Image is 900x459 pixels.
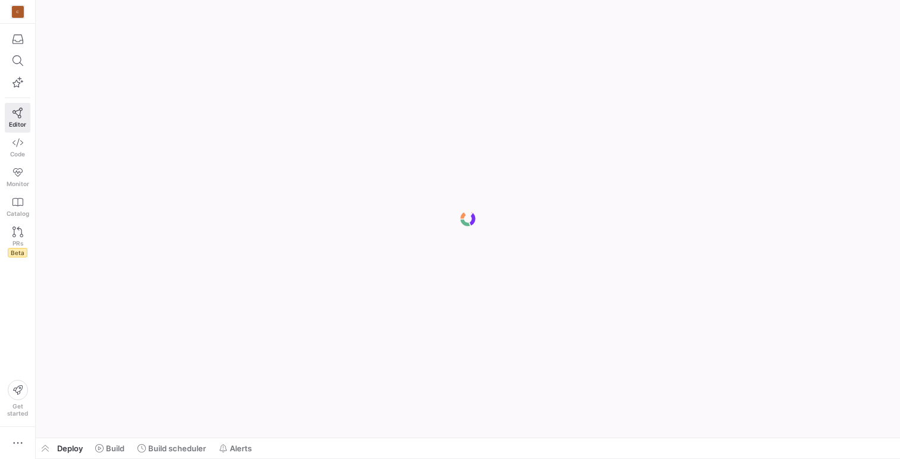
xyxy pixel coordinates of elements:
[8,248,27,257] span: Beta
[5,133,30,162] a: Code
[5,222,30,262] a: PRsBeta
[10,150,25,158] span: Code
[57,444,83,453] span: Deploy
[7,403,28,417] span: Get started
[9,121,26,128] span: Editor
[230,444,252,453] span: Alerts
[5,103,30,133] a: Editor
[12,6,24,18] div: C
[90,438,130,458] button: Build
[7,180,29,187] span: Monitor
[106,444,124,453] span: Build
[5,192,30,222] a: Catalog
[12,240,23,247] span: PRs
[132,438,211,458] button: Build scheduler
[5,162,30,192] a: Monitor
[214,438,257,458] button: Alerts
[5,2,30,22] a: C
[5,375,30,422] button: Getstarted
[459,210,477,228] img: logo.gif
[148,444,206,453] span: Build scheduler
[7,210,29,217] span: Catalog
